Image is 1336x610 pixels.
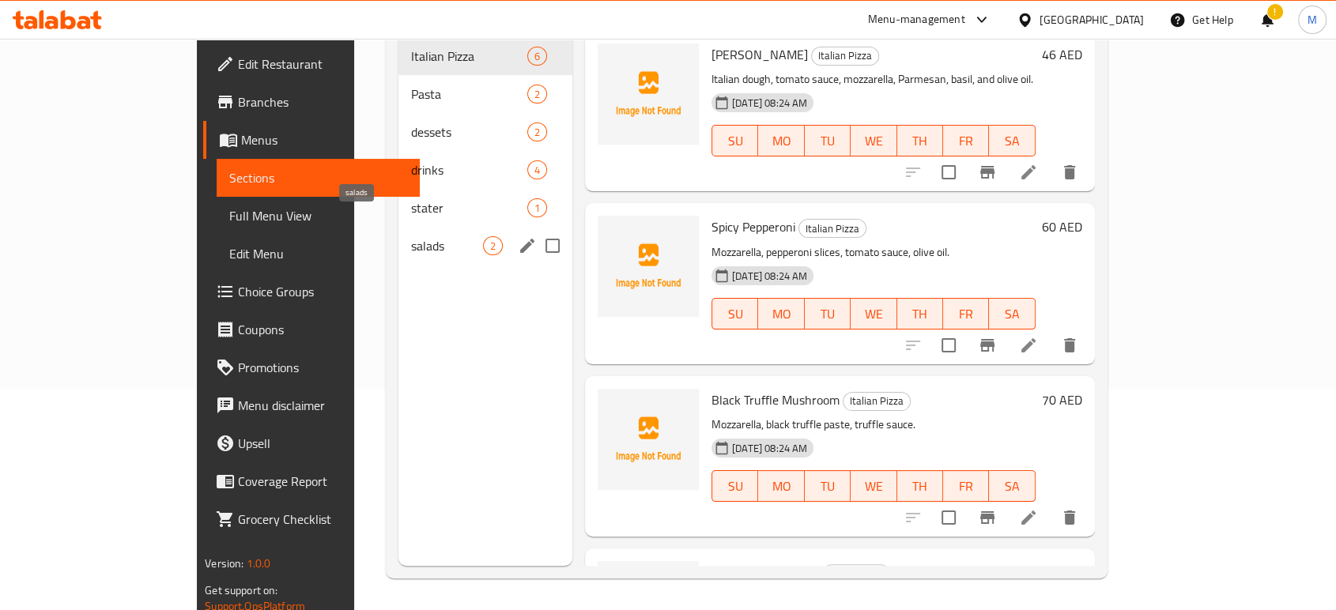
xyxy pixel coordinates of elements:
[247,553,271,574] span: 1.0.0
[528,163,546,178] span: 4
[411,160,527,179] span: drinks
[805,298,851,329] button: TU
[843,392,911,411] div: Italian Pizza
[1042,561,1082,583] h6: 68 AED
[528,125,546,140] span: 2
[203,121,420,159] a: Menus
[398,227,572,265] div: salads2edit
[411,47,527,66] div: Italian Pizza
[811,130,844,152] span: TU
[711,415,1036,435] p: Mozzarella, black truffle paste, truffle sauce.
[764,130,798,152] span: MO
[857,303,890,326] span: WE
[711,70,1036,89] p: Italian dough, tomato sauce, mozzarella, Parmesan, basil, and olive oil.
[1040,11,1144,28] div: [GEOGRAPHIC_DATA]
[811,47,879,66] div: Italian Pizza
[711,243,1036,262] p: Mozzarella, pepperoni slices, tomato sauce, olive oil.
[711,215,795,239] span: Spicy Pepperoni
[897,125,943,156] button: TH
[758,125,804,156] button: MO
[527,122,547,141] div: items
[484,239,502,254] span: 2
[811,475,844,498] span: TU
[822,564,890,583] div: Italian Pizza
[203,273,420,311] a: Choice Groups
[203,462,420,500] a: Coverage Report
[968,153,1006,191] button: Branch-specific-item
[203,348,420,386] a: Promotions
[1019,163,1038,182] a: Edit menu item
[1019,336,1038,355] a: Edit menu item
[711,470,758,502] button: SU
[217,235,420,273] a: Edit Menu
[719,130,752,152] span: SU
[411,198,527,217] div: stater
[805,125,851,156] button: TU
[238,358,407,377] span: Promotions
[805,470,851,502] button: TU
[897,298,943,329] button: TH
[483,236,503,255] div: items
[995,130,1028,152] span: SA
[238,282,407,301] span: Choice Groups
[1051,326,1089,364] button: delete
[205,553,243,574] span: Version:
[823,565,889,583] span: Italian Pizza
[719,475,752,498] span: SU
[238,396,407,415] span: Menu disclaimer
[904,475,937,498] span: TH
[527,85,547,104] div: items
[1308,11,1317,28] span: M
[598,43,699,145] img: Margherita Pizza
[943,125,989,156] button: FR
[238,92,407,111] span: Branches
[411,122,527,141] span: dessets
[904,130,937,152] span: TH
[811,303,844,326] span: TU
[758,470,804,502] button: MO
[932,501,965,534] span: Select to update
[205,580,277,601] span: Get support on:
[851,470,896,502] button: WE
[764,475,798,498] span: MO
[238,55,407,73] span: Edit Restaurant
[398,151,572,189] div: drinks4
[1051,499,1089,537] button: delete
[943,298,989,329] button: FR
[799,220,866,238] span: Italian Pizza
[528,49,546,64] span: 6
[515,234,539,258] button: edit
[238,510,407,529] span: Grocery Checklist
[527,160,547,179] div: items
[949,475,983,498] span: FR
[229,206,407,225] span: Full Menu View
[411,236,483,255] span: salads
[711,298,758,329] button: SU
[1042,43,1082,66] h6: 46 AED
[203,45,420,83] a: Edit Restaurant
[968,326,1006,364] button: Branch-specific-item
[217,159,420,197] a: Sections
[527,47,547,66] div: items
[711,125,758,156] button: SU
[932,329,965,362] span: Select to update
[398,37,572,75] div: Italian Pizza6
[203,424,420,462] a: Upsell
[711,43,808,66] span: [PERSON_NAME]
[238,320,407,339] span: Coupons
[897,470,943,502] button: TH
[868,10,965,29] div: Menu-management
[968,499,1006,537] button: Branch-specific-item
[932,156,965,189] span: Select to update
[798,219,866,238] div: Italian Pizza
[398,189,572,227] div: stater1
[203,83,420,121] a: Branches
[229,168,407,187] span: Sections
[989,125,1035,156] button: SA
[411,85,527,104] span: Pasta
[1051,153,1089,191] button: delete
[995,475,1028,498] span: SA
[719,303,752,326] span: SU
